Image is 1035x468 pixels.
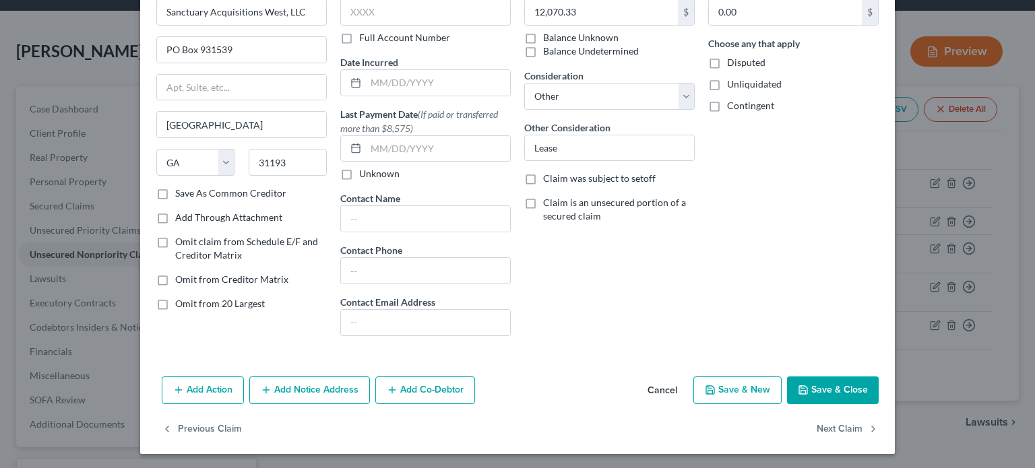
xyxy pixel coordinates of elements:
[341,258,510,283] input: --
[727,100,774,111] span: Contingent
[366,136,510,162] input: MM/DD/YYYY
[727,78,782,90] span: Unliquidated
[340,295,435,309] label: Contact Email Address
[162,415,242,443] button: Previous Claim
[340,243,402,257] label: Contact Phone
[157,37,326,63] input: Enter address...
[340,107,511,135] label: Last Payment Date
[157,75,326,100] input: Apt, Suite, etc...
[543,31,619,44] label: Balance Unknown
[543,197,686,222] span: Claim is an unsecured portion of a secured claim
[817,415,879,443] button: Next Claim
[366,70,510,96] input: MM/DD/YYYY
[249,376,370,405] button: Add Notice Address
[543,172,656,184] span: Claim was subject to setoff
[249,149,327,176] input: Enter zip...
[175,273,288,285] span: Omit from Creditor Matrix
[727,57,765,68] span: Disputed
[524,69,584,83] label: Consideration
[157,112,326,137] input: Enter city...
[637,378,688,405] button: Cancel
[340,108,498,134] span: (If paid or transferred more than $8,575)
[693,376,782,405] button: Save & New
[525,135,694,161] input: Specify...
[340,55,398,69] label: Date Incurred
[708,36,800,51] label: Choose any that apply
[543,44,639,58] label: Balance Undetermined
[175,298,265,309] span: Omit from 20 Largest
[359,167,400,180] label: Unknown
[375,376,475,405] button: Add Co-Debtor
[341,206,510,232] input: --
[162,376,244,405] button: Add Action
[524,121,610,135] label: Other Consideration
[175,211,282,224] label: Add Through Attachment
[340,191,400,205] label: Contact Name
[787,376,879,405] button: Save & Close
[359,31,450,44] label: Full Account Number
[175,236,318,261] span: Omit claim from Schedule E/F and Creditor Matrix
[341,310,510,335] input: --
[175,187,286,200] label: Save As Common Creditor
